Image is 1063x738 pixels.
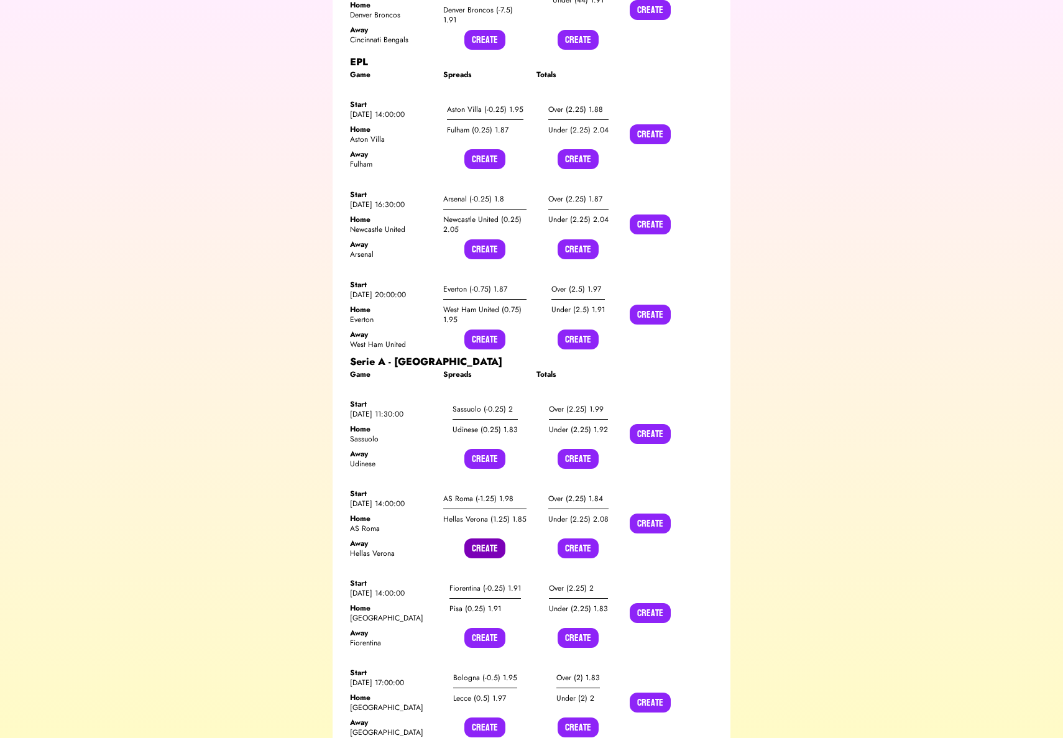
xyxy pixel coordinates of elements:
[350,25,433,35] div: Away
[630,424,671,444] button: Create
[630,603,671,623] button: Create
[350,499,433,509] div: [DATE] 14:00:00
[443,489,527,509] div: AS Roma (-1.25) 1.98
[350,55,713,70] div: EPL
[464,628,505,648] button: Create
[350,339,433,349] div: West Ham United
[350,280,433,290] div: Start
[350,214,433,224] div: Home
[443,189,527,210] div: Arsenal (-0.25) 1.8
[350,99,433,109] div: Start
[350,424,433,434] div: Home
[536,369,620,379] div: Totals
[350,588,433,598] div: [DATE] 14:00:00
[350,449,433,459] div: Away
[443,210,527,239] div: Newcastle United (0.25) 2.05
[453,688,517,708] div: Lecce (0.5) 1.97
[551,279,605,300] div: Over (2.5) 1.97
[548,509,609,529] div: Under (2.25) 2.08
[350,10,433,20] div: Denver Broncos
[556,668,600,688] div: Over (2) 1.83
[453,399,518,420] div: Sassuolo (-0.25) 2
[464,30,505,50] button: Create
[350,538,433,548] div: Away
[464,239,505,259] button: Create
[350,638,433,648] div: Fiorentina
[350,703,433,713] div: [GEOGRAPHIC_DATA]
[549,399,608,420] div: Over (2.25) 1.99
[350,628,433,638] div: Away
[449,578,521,599] div: Fiorentina (-0.25) 1.91
[558,239,599,259] button: Create
[464,538,505,558] button: Create
[630,305,671,325] button: Create
[630,693,671,713] button: Create
[350,134,433,144] div: Aston Villa
[350,409,433,419] div: [DATE] 11:30:00
[350,159,433,169] div: Fulham
[350,613,433,623] div: [GEOGRAPHIC_DATA]
[536,70,620,80] div: Totals
[350,578,433,588] div: Start
[548,189,609,210] div: Over (2.25) 1.87
[443,369,527,379] div: Spreads
[350,548,433,558] div: Hellas Verona
[630,214,671,234] button: Create
[350,224,433,234] div: Newcastle United
[350,489,433,499] div: Start
[449,599,521,619] div: Pisa (0.25) 1.91
[558,330,599,349] button: Create
[350,727,433,737] div: [GEOGRAPHIC_DATA]
[558,149,599,169] button: Create
[350,109,433,119] div: [DATE] 14:00:00
[548,99,609,120] div: Over (2.25) 1.88
[464,449,505,469] button: Create
[549,578,608,599] div: Over (2.25) 2
[350,514,433,524] div: Home
[551,300,605,320] div: Under (2.5) 1.91
[350,315,433,325] div: Everton
[558,538,599,558] button: Create
[447,99,523,120] div: Aston Villa (-0.25) 1.95
[556,688,600,708] div: Under (2) 2
[350,369,433,379] div: Game
[443,509,527,529] div: Hellas Verona (1.25) 1.85
[350,149,433,159] div: Away
[350,239,433,249] div: Away
[453,420,518,440] div: Udinese (0.25) 1.83
[350,330,433,339] div: Away
[558,30,599,50] button: Create
[464,149,505,169] button: Create
[350,434,433,444] div: Sassuolo
[558,449,599,469] button: Create
[350,305,433,315] div: Home
[464,330,505,349] button: Create
[549,420,608,440] div: Under (2.25) 1.92
[350,190,433,200] div: Start
[350,524,433,533] div: AS Roma
[350,35,433,45] div: Cincinnati Bengals
[350,124,433,134] div: Home
[443,279,527,300] div: Everton (-0.75) 1.87
[350,70,433,80] div: Game
[443,300,527,330] div: West Ham United (0.75) 1.95
[549,599,608,619] div: Under (2.25) 1.83
[350,603,433,613] div: Home
[350,290,433,300] div: [DATE] 20:00:00
[630,124,671,144] button: Create
[350,249,433,259] div: Arsenal
[350,717,433,727] div: Away
[453,668,517,688] div: Bologna (-0.5) 1.95
[548,489,609,509] div: Over (2.25) 1.84
[350,200,433,210] div: [DATE] 16:30:00
[350,354,713,369] div: Serie A - [GEOGRAPHIC_DATA]
[447,120,523,140] div: Fulham (0.25) 1.87
[350,678,433,688] div: [DATE] 17:00:00
[630,514,671,533] button: Create
[350,399,433,409] div: Start
[548,120,609,140] div: Under (2.25) 2.04
[350,668,433,678] div: Start
[350,693,433,703] div: Home
[558,717,599,737] button: Create
[464,717,505,737] button: Create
